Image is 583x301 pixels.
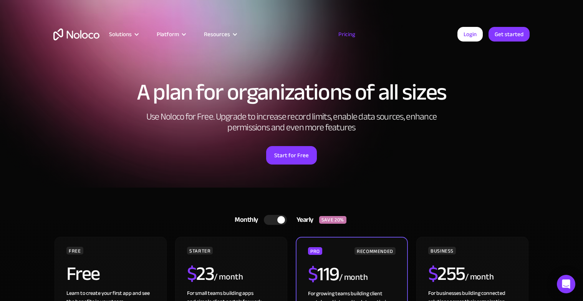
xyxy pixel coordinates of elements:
h2: 119 [308,264,339,284]
a: home [53,28,99,40]
span: $ [187,256,197,292]
div: SAVE 20% [319,216,346,224]
a: Start for Free [266,146,317,165]
div: STARTER [187,247,213,254]
div: Yearly [287,214,319,226]
h2: 23 [187,264,214,283]
h2: Use Noloco for Free. Upgrade to increase record limits, enable data sources, enhance permissions ... [138,111,445,133]
div: Open Intercom Messenger [557,275,575,293]
div: Resources [204,29,230,39]
div: RECOMMENDED [354,247,396,255]
div: BUSINESS [428,247,456,254]
div: Resources [194,29,245,39]
div: Monthly [225,214,264,226]
div: / month [339,271,368,284]
div: Platform [157,29,179,39]
h2: Free [66,264,100,283]
div: Platform [147,29,194,39]
h2: 255 [428,264,465,283]
div: FREE [66,247,83,254]
a: Pricing [329,29,365,39]
span: $ [428,256,438,292]
a: Login [457,27,483,42]
span: $ [308,256,318,292]
div: Solutions [99,29,147,39]
div: / month [465,271,494,283]
div: Solutions [109,29,132,39]
div: PRO [308,247,322,255]
div: / month [214,271,243,283]
a: Get started [489,27,530,42]
h1: A plan for organizations of all sizes [53,81,530,104]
